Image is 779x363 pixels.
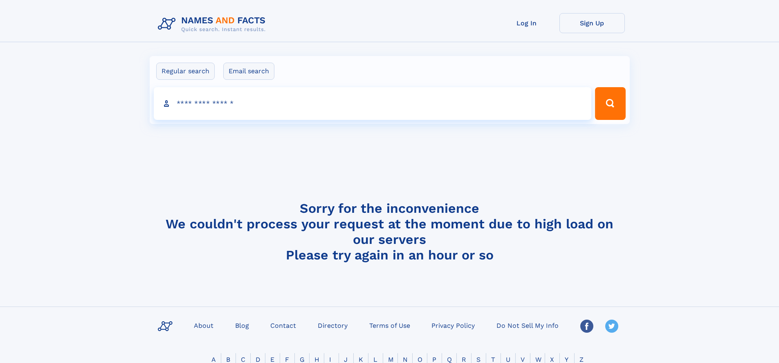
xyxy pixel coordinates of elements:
a: Sign Up [559,13,625,33]
a: Directory [314,319,351,331]
a: Privacy Policy [428,319,478,331]
h4: Sorry for the inconvenience We couldn't process your request at the moment due to high load on ou... [155,201,625,263]
img: Logo Names and Facts [155,13,272,35]
a: Contact [267,319,299,331]
a: About [191,319,217,331]
a: Log In [494,13,559,33]
img: Facebook [580,320,593,333]
label: Regular search [156,63,215,80]
input: search input [154,87,592,120]
img: Twitter [605,320,618,333]
label: Email search [223,63,274,80]
a: Blog [232,319,252,331]
button: Search Button [595,87,625,120]
a: Terms of Use [366,319,413,331]
a: Do Not Sell My Info [493,319,562,331]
